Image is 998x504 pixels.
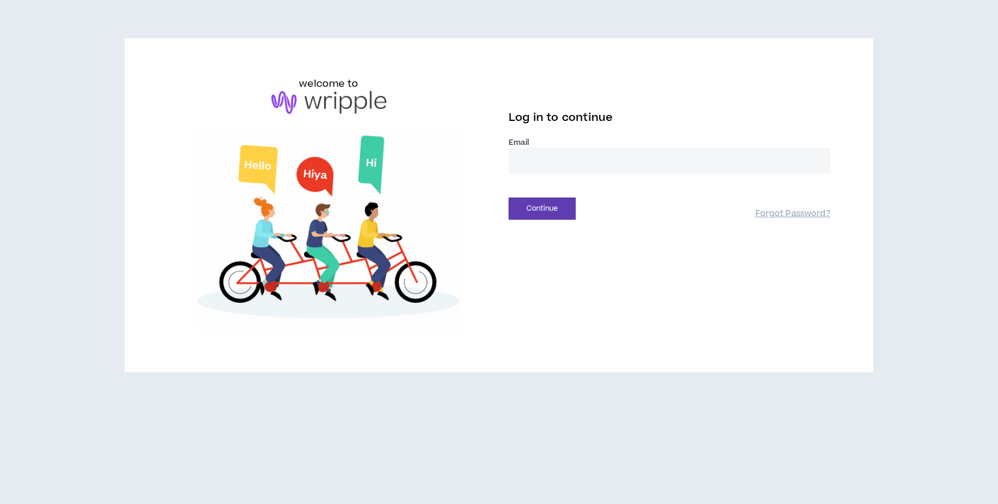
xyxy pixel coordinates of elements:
[509,110,613,125] span: Log in to continue
[509,137,830,148] label: Email
[299,77,358,91] h6: welcome to
[271,91,386,114] img: logo-brand.png
[755,208,830,220] a: Forgot Password?
[509,198,576,220] button: Continue
[168,126,489,335] img: Welcome to Wripple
